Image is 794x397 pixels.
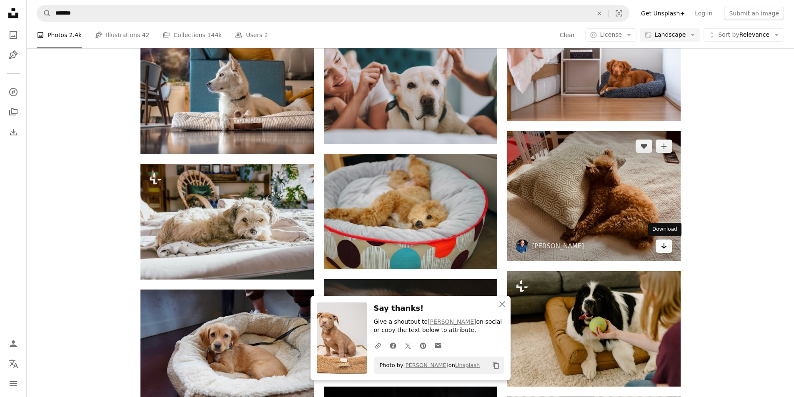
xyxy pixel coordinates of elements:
[5,355,22,372] button: Language
[324,279,497,377] img: brown long coated dog lying on white textile
[640,28,700,42] button: Landscape
[324,82,497,90] a: Positive young woman lying in bed while holding the ear of her dog
[656,140,672,153] button: Add to Collection
[140,95,314,102] a: a white dog laying on a pillow on the floor
[690,7,717,20] a: Log in
[656,240,672,253] a: Download
[140,164,314,280] img: a dog laying on top of a bed next to a chair
[5,375,22,392] button: Menu
[403,362,448,368] a: [PERSON_NAME]
[5,104,22,120] a: Collections
[324,207,497,215] a: a brown dog laying in a polka dot pet bed
[5,5,22,23] a: Home — Unsplash
[140,44,314,154] img: a white dog laying on a pillow on the floor
[37,5,51,21] button: Search Unsplash
[507,271,681,387] img: a black and white dog holding a tennis ball in it's mouth
[5,84,22,100] a: Explore
[163,22,222,48] a: Collections 144k
[207,30,222,40] span: 144k
[5,47,22,63] a: Illustrations
[324,154,497,269] img: a brown dog laying in a polka dot pet bed
[95,22,149,48] a: Illustrations 42
[235,22,268,48] a: Users 2
[386,337,401,354] a: Share on Facebook
[609,5,629,21] button: Visual search
[718,31,769,39] span: Relevance
[324,28,497,144] img: Positive young woman lying in bed while holding the ear of her dog
[724,7,784,20] button: Submit an image
[507,192,681,200] a: brown long coated small dog on white and gray striped textile
[507,131,681,261] img: brown long coated small dog on white and gray striped textile
[140,217,314,225] a: a dog laying on top of a bed next to a chair
[648,223,681,236] div: Download
[590,5,609,21] button: Clear
[5,27,22,43] a: Photos
[489,358,503,372] button: Copy to clipboard
[654,31,686,39] span: Landscape
[374,302,504,315] h3: Say thanks!
[140,343,314,351] a: a dog laying in a dog bed on the floor
[376,359,480,372] span: Photo by on
[585,28,636,42] button: License
[718,31,739,38] span: Sort by
[516,240,529,253] img: Go to Paul La Rosa's profile
[600,31,622,38] span: License
[37,5,629,22] form: Find visuals sitewide
[532,242,584,250] a: [PERSON_NAME]
[264,30,268,40] span: 2
[704,28,784,42] button: Sort byRelevance
[507,325,681,332] a: a black and white dog holding a tennis ball in it's mouth
[455,362,480,368] a: Unsplash
[374,318,504,335] p: Give a shoutout to on social or copy the text below to attribute.
[559,28,576,42] button: Clear
[142,30,150,40] span: 42
[507,55,681,62] a: brown short coated dog lying on white couch
[431,337,446,354] a: Share over email
[636,7,690,20] a: Get Unsplash+
[401,337,416,354] a: Share on Twitter
[636,140,652,153] button: Like
[428,318,476,325] a: [PERSON_NAME]
[5,124,22,140] a: Download History
[5,335,22,352] a: Log in / Sign up
[416,337,431,354] a: Share on Pinterest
